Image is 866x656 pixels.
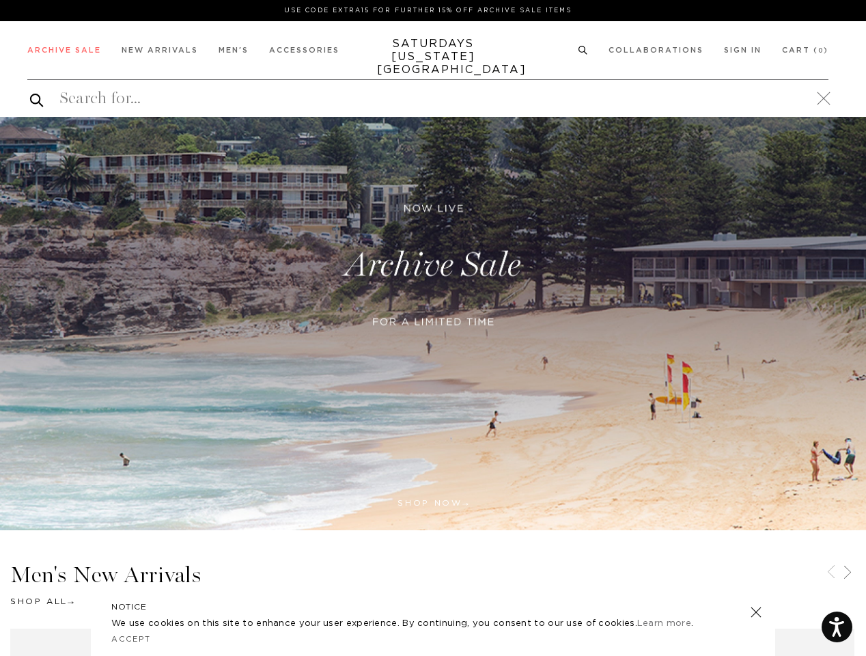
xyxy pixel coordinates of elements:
[111,635,151,643] a: Accept
[33,5,823,16] p: Use Code EXTRA15 for Further 15% Off Archive Sale Items
[724,46,762,54] a: Sign In
[782,46,828,54] a: Cart (0)
[27,46,101,54] a: Archive Sale
[377,38,490,77] a: SATURDAYS[US_STATE][GEOGRAPHIC_DATA]
[111,601,755,613] h5: NOTICE
[219,46,249,54] a: Men's
[10,597,74,605] a: Shop All
[637,619,691,628] a: Learn more
[122,46,198,54] a: New Arrivals
[609,46,703,54] a: Collaborations
[111,617,706,631] p: We use cookies on this site to enhance your user experience. By continuing, you consent to our us...
[27,87,828,109] input: Search for...
[10,564,856,586] h3: Men's New Arrivals
[818,48,824,54] small: 0
[269,46,339,54] a: Accessories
